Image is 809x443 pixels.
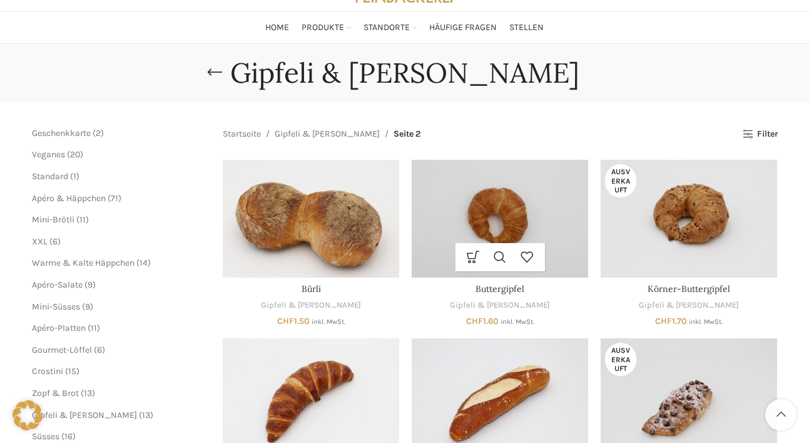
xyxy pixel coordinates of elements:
[32,388,79,399] a: Zopf & Brot
[302,15,351,40] a: Produkte
[476,283,524,294] a: Buttergipfel
[96,128,101,138] span: 2
[509,22,544,34] span: Stellen
[26,15,784,40] div: Main navigation
[509,15,544,40] a: Stellen
[364,15,417,40] a: Standorte
[32,236,48,247] a: XXL
[32,323,86,333] a: Apéro-Platten
[394,127,420,141] span: Seite 2
[743,129,777,140] a: Filter
[97,345,102,355] span: 6
[265,15,289,40] a: Home
[68,366,76,377] span: 15
[655,316,687,326] bdi: 1.70
[689,318,723,326] small: inkl. MwSt.
[277,316,310,326] bdi: 1.50
[223,160,399,278] a: Bürli
[111,193,118,204] span: 71
[265,22,289,34] span: Home
[32,193,106,204] a: Apéro & Häppchen
[223,127,261,141] a: Startseite
[32,345,92,355] a: Gourmet-Löffel
[79,214,86,225] span: 11
[605,343,636,376] span: Ausverkauft
[429,15,497,40] a: Häufige Fragen
[32,366,63,377] a: Crostini
[140,258,148,268] span: 14
[199,60,230,85] a: Go back
[466,316,499,326] bdi: 1.60
[487,243,514,271] a: Schnellansicht
[655,316,672,326] span: CHF
[64,431,73,442] span: 16
[466,316,483,326] span: CHF
[32,149,65,160] a: Veganes
[32,214,74,225] a: Mini-Brötli
[32,128,91,138] a: Geschenkkarte
[32,171,68,182] a: Standard
[223,127,420,141] nav: Breadcrumb
[302,283,321,294] a: Bürli
[32,279,83,290] a: Apéro-Salate
[277,316,294,326] span: CHF
[639,300,739,311] a: Gipfeli & [PERSON_NAME]
[312,318,345,326] small: inkl. MwSt.
[85,301,90,312] span: 9
[91,323,97,333] span: 11
[53,236,58,247] span: 6
[501,318,534,326] small: inkl. MwSt.
[32,258,135,268] a: Warme & Kalte Häppchen
[364,22,410,34] span: Standorte
[73,171,76,182] span: 1
[88,279,93,290] span: 9
[275,127,380,141] a: Gipfeli & [PERSON_NAME]
[601,160,777,278] a: Körner-Buttergipfel
[32,301,80,312] a: Mini-Süsses
[84,388,92,399] span: 13
[32,410,137,420] a: Gipfeli & [PERSON_NAME]
[142,410,150,420] span: 13
[261,300,361,311] a: Gipfeli & [PERSON_NAME]
[450,300,550,311] a: Gipfeli & [PERSON_NAME]
[648,283,730,294] a: Körner-Buttergipfel
[302,22,344,34] span: Produkte
[230,56,579,90] h1: Gipfeli & [PERSON_NAME]
[412,160,588,278] a: Buttergipfel
[605,164,636,197] span: Ausverkauft
[765,399,796,430] a: Scroll to top button
[460,243,487,271] a: In den Warenkorb legen: „Buttergipfel“
[70,149,80,160] span: 20
[429,22,497,34] span: Häufige Fragen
